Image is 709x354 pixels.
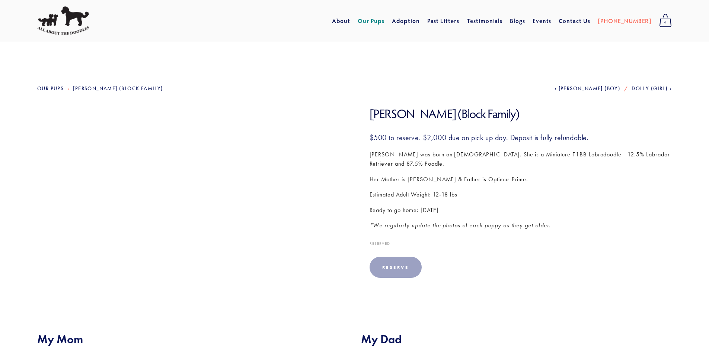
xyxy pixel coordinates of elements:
[370,222,551,229] em: *We regularly update the photos of each puppy as they get older.
[37,85,64,92] a: Our Pups
[370,133,672,142] h3: $500 to reserve. $2,000 due on pick up day. Deposit is fully refundable.
[370,257,422,278] div: Reserve
[370,190,672,199] p: Estimated Adult Weight: 12-18 lbs
[361,332,672,346] h2: My Dad
[598,14,652,27] a: [PHONE_NUMBER]
[37,6,89,35] img: All About The Doodles
[332,14,350,27] a: About
[427,17,460,25] a: Past Litters
[533,14,552,27] a: Events
[370,205,672,215] p: Ready to go home: [DATE]
[370,106,672,121] h1: [PERSON_NAME] (Block Family)
[370,241,672,246] div: Reserved
[632,85,672,92] a: Dolly (Girl)
[659,18,672,27] span: 0
[559,14,590,27] a: Contact Us
[358,14,385,27] a: Our Pups
[73,85,163,92] a: [PERSON_NAME] (Block Family)
[467,14,503,27] a: Testimonials
[555,85,620,92] a: [PERSON_NAME] (Boy)
[37,332,348,346] h2: My Mom
[392,14,420,27] a: Adoption
[370,150,672,169] p: [PERSON_NAME] was born on [DEMOGRAPHIC_DATA]. She is a Miniature F1BB Labradoodle - 12.5% Labrado...
[559,85,621,92] span: [PERSON_NAME] (Boy)
[382,264,409,270] div: Reserve
[655,12,676,30] a: 0 items in cart
[370,175,672,184] p: Her Mother is [PERSON_NAME] & Father is Optimus Prime.
[510,14,525,27] a: Blogs
[632,85,668,92] span: Dolly (Girl)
